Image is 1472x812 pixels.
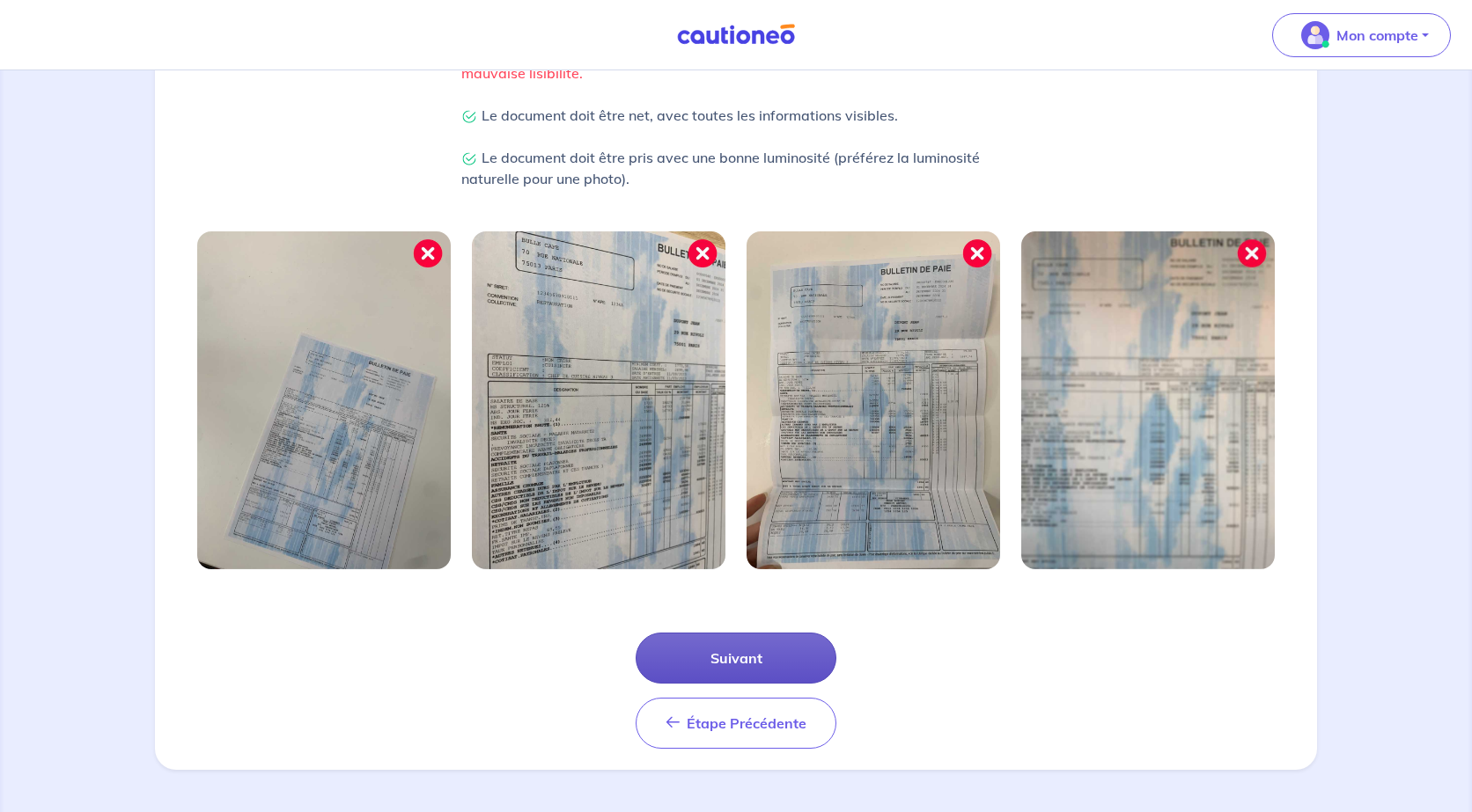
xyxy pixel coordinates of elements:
[472,231,725,569] img: Image mal cadrée 2
[1301,21,1329,49] img: illu_account_valid_menu.svg
[687,714,806,732] span: Étape Précédente
[461,109,477,125] img: Check
[197,231,451,569] img: Image mal cadrée 1
[461,151,477,167] img: Check
[747,231,1000,569] img: Image mal cadrée 3
[636,633,836,684] button: Suivant
[461,105,1011,189] p: Le document doit être net, avec toutes les informations visibles. Le document doit être pris avec...
[1272,13,1451,57] button: illu_account_valid_menu.svgMon compte
[1336,25,1418,46] p: Mon compte
[1021,231,1275,569] img: Image mal cadrée 4
[636,698,836,749] button: Étape Précédente
[670,24,802,46] img: Cautioneo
